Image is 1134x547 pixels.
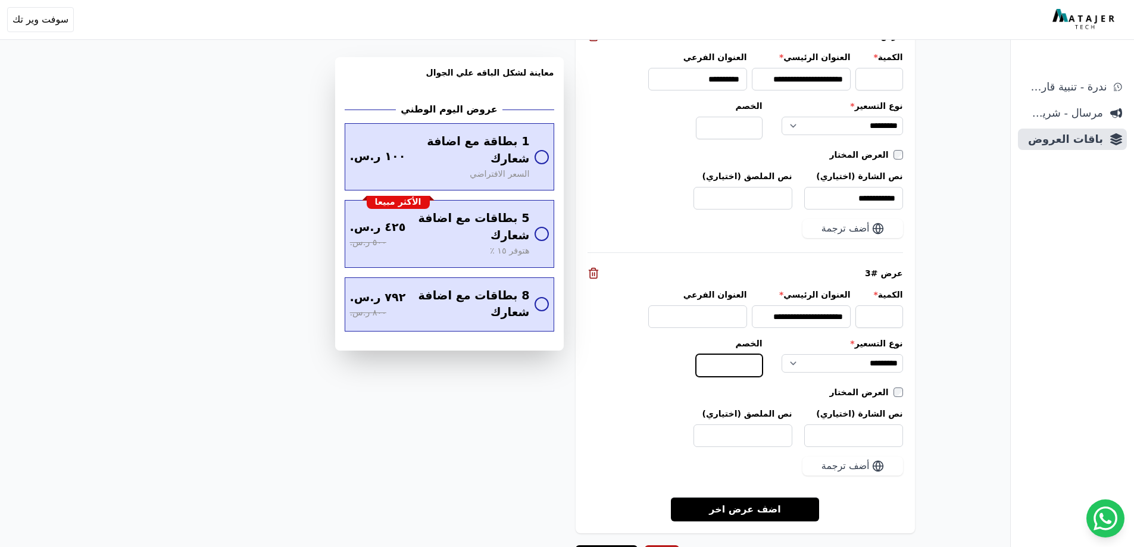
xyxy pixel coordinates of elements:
[693,170,792,182] label: نص الملصق (اختياري)
[821,221,870,236] span: أضف ترجمة
[350,236,386,249] span: ٥٠٠ ر.س.
[804,170,903,182] label: نص الشارة (اختياري)
[648,289,747,301] label: العنوان الفرعي
[350,307,386,320] span: ٨٠٠ ر.س.
[345,67,554,93] h3: معاينة لشكل الباقه علي الجوال
[13,12,68,27] span: سوفت وير تك
[693,408,792,420] label: نص الملصق (اختياري)
[802,457,903,476] button: أضف ترجمة
[830,386,894,398] label: العرض المختار
[415,287,529,322] span: 8 بطاقات مع اضافة شعارك
[855,51,903,63] label: الكمية
[752,289,851,301] label: العنوان الرئيسي
[752,51,851,63] label: العنوان الرئيسي
[696,100,763,112] label: الخصم
[401,102,498,117] h2: عروض اليوم الوطني
[855,289,903,301] label: الكمية
[415,133,529,168] span: 1 بطاقة مع اضافة شعارك
[696,337,763,349] label: الخصم
[490,245,530,258] span: هتوفر ١٥ ٪
[350,219,406,236] span: ٤٢٥ ر.س.
[470,168,529,181] span: السعر الافتراضي
[802,219,903,238] button: أضف ترجمة
[415,210,529,245] span: 5 بطاقات مع اضافة شعارك
[1052,9,1117,30] img: MatajerTech Logo
[1023,79,1107,95] span: ندرة - تنبية قارب علي النفاذ
[367,196,430,209] div: الأكثر مبيعا
[648,51,747,63] label: العنوان الفرعي
[830,149,894,161] label: العرض المختار
[782,337,903,349] label: نوع التسعير
[1023,105,1103,121] span: مرسال - شريط دعاية
[804,408,903,420] label: نص الشارة (اختياري)
[7,7,74,32] button: سوفت وير تك
[671,497,819,521] a: اضف عرض اخر
[821,459,870,473] span: أضف ترجمة
[350,289,406,307] span: ٧٩٢ ر.س.
[350,148,406,165] span: ١٠٠ ر.س.
[588,267,903,279] div: عرض #3
[782,100,903,112] label: نوع التسعير
[1023,131,1103,148] span: باقات العروض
